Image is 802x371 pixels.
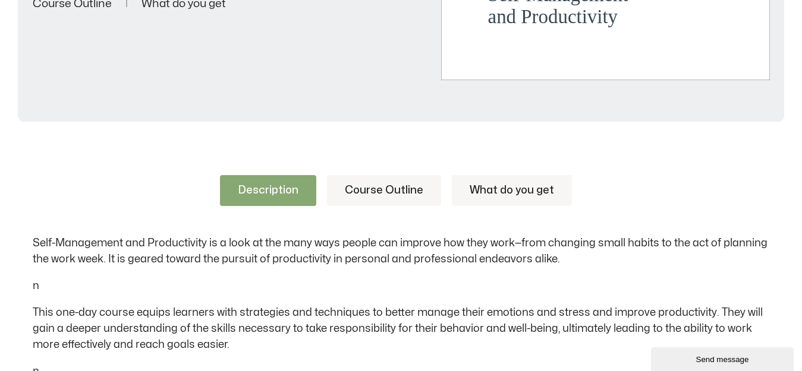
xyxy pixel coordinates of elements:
iframe: chat widget [651,345,796,371]
p: Self-Management and Productivity is a look at the many ways people can improve how they work—from... [33,235,770,267]
p: n [33,278,770,294]
p: This one-day course equips learners with strategies and techniques to better manage their emotion... [33,305,770,353]
a: Description [220,175,316,206]
a: Course Outline [327,175,441,206]
a: What do you get [452,175,572,206]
